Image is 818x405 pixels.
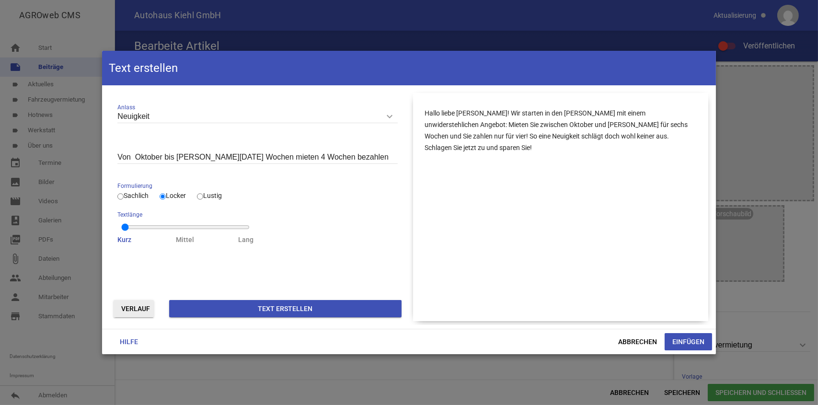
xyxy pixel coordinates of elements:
span: Abbrechen [611,333,665,350]
span: HILFE [106,333,152,350]
button: Verlauf [114,300,154,317]
button: Text erstellen [169,300,401,317]
div: Formulierung [117,181,397,191]
button: Einfügen [665,333,712,350]
i: keyboard_arrow_down [382,109,398,124]
h4: Text erstellen [109,60,178,76]
div: Textlänge [117,210,253,220]
label: Locker [160,192,186,199]
p: Hallo liebe [PERSON_NAME]! Wir starten in den [PERSON_NAME] mit einem unwiderstehlichen Angebot: ... [425,107,696,153]
input: Lustig [197,191,203,202]
label: Sachlich [117,192,149,199]
input: Sachlich [117,191,124,202]
span: Kurz [117,235,131,244]
span: Mittel [176,235,194,244]
label: Lustig [197,192,222,199]
span: Lang [238,235,253,244]
input: Locker [160,191,166,202]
